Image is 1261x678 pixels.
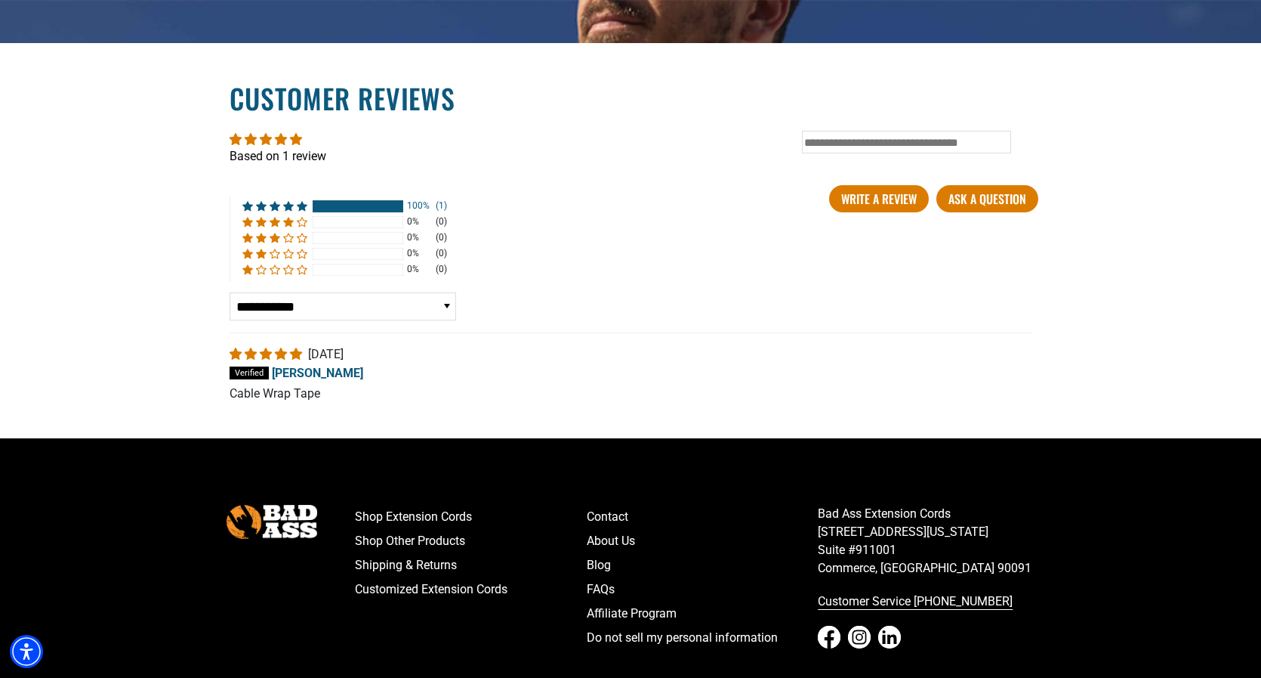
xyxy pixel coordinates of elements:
[230,79,1031,117] h2: Customer Reviews
[230,293,456,320] select: Sort dropdown
[230,131,1031,148] div: Average rating is 5.00 stars
[878,626,901,649] a: LinkedIn - open in a new tab
[355,529,587,553] a: Shop Other Products
[308,347,344,361] span: [DATE]
[230,347,305,361] span: 5 star review
[355,505,587,529] a: Shop Extension Cords
[587,602,819,626] a: Affiliate Program
[10,635,43,668] div: Accessibility Menu
[587,577,819,602] a: FAQs
[407,200,431,212] div: 100%
[587,529,819,553] a: About Us
[227,505,317,539] img: Bad Ass Extension Cords
[829,185,929,212] a: Write A Review
[272,365,363,379] span: [PERSON_NAME]
[587,626,819,650] a: Do not sell my personal information
[242,200,307,212] div: 100% (1) reviews with 5 star rating
[436,200,447,212] div: (1)
[818,626,840,649] a: Facebook - open in a new tab
[818,505,1050,577] p: Bad Ass Extension Cords [STREET_ADDRESS][US_STATE] Suite #911001 Commerce, [GEOGRAPHIC_DATA] 90091
[587,553,819,577] a: Blog
[230,149,326,163] a: Based on 1 review - open in a new tab
[587,505,819,529] a: Contact
[818,590,1050,614] a: call 833-674-1699
[355,577,587,602] a: Customized Extension Cords
[230,385,1031,402] p: Cable Wrap Tape
[802,131,1011,153] input: Type in keyword and press enter...
[848,626,871,649] a: Instagram - open in a new tab
[936,185,1038,212] a: Ask a question
[355,553,587,577] a: Shipping & Returns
